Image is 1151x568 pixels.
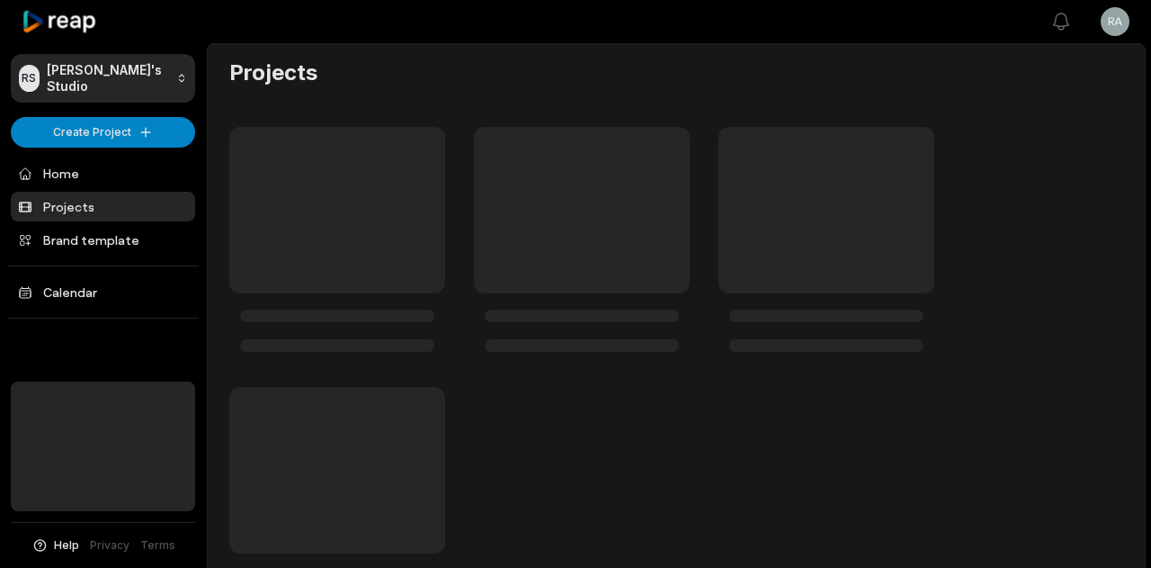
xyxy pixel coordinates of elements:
button: Help [31,537,79,554]
a: Privacy [90,537,129,554]
h2: Projects [229,59,317,87]
a: Brand template [11,225,195,255]
a: Calendar [11,277,195,307]
a: Terms [140,537,175,554]
div: RS [19,65,40,92]
span: Help [54,537,79,554]
button: Create Project [11,117,195,148]
a: Projects [11,192,195,221]
a: Home [11,158,195,188]
p: [PERSON_NAME]'s Studio [47,62,169,95]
